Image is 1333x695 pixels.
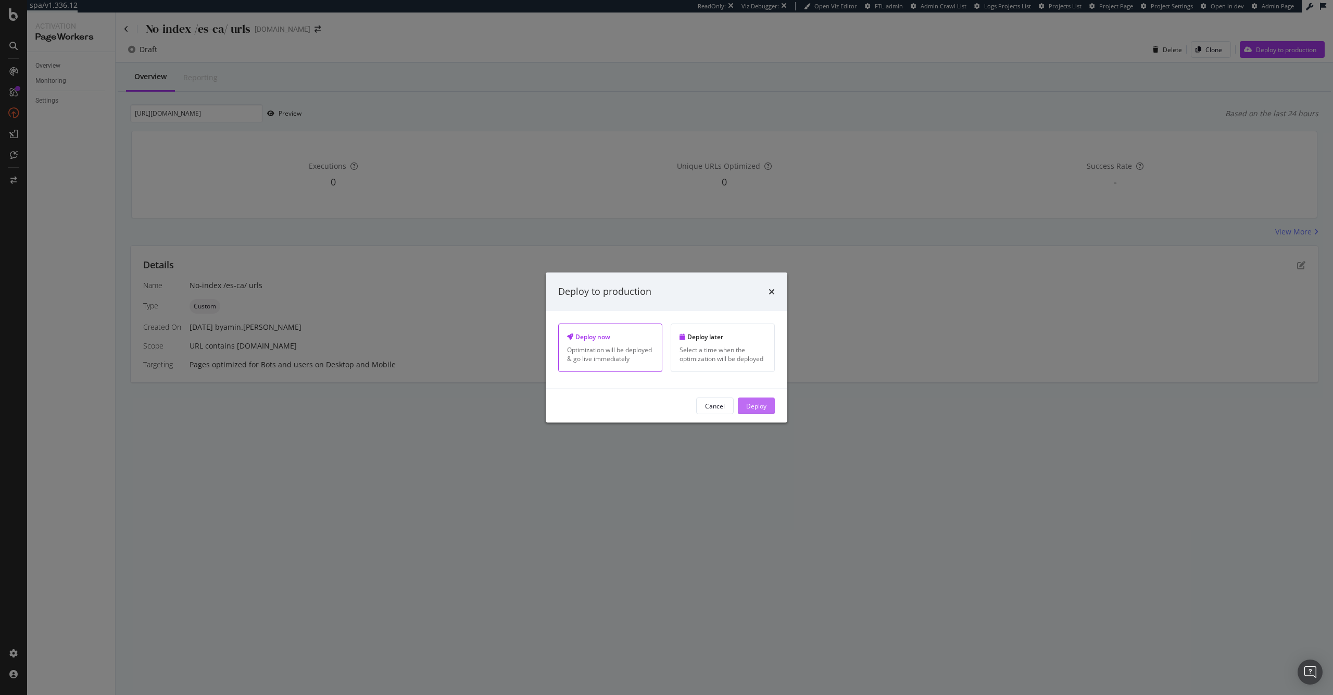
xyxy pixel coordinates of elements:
[769,285,775,299] div: times
[558,285,651,299] div: Deploy to production
[546,272,787,423] div: modal
[567,332,653,341] div: Deploy now
[1298,660,1323,685] div: Open Intercom Messenger
[680,345,766,363] div: Select a time when the optimization will be deployed
[567,345,653,363] div: Optimization will be deployed & go live immediately
[746,401,766,410] div: Deploy
[738,398,775,414] button: Deploy
[705,401,725,410] div: Cancel
[696,398,734,414] button: Cancel
[680,332,766,341] div: Deploy later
